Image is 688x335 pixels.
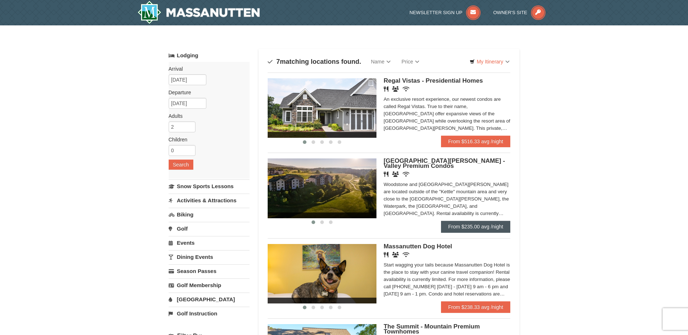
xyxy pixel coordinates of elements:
span: Regal Vistas - Presidential Homes [384,77,483,84]
a: From $516.33 avg /night [441,136,511,147]
a: Biking [169,208,250,221]
i: Wireless Internet (free) [403,86,409,92]
a: My Itinerary [465,56,514,67]
i: Banquet Facilities [392,171,399,177]
div: Start wagging your tails because Massanutten Dog Hotel is the place to stay with your canine trav... [384,261,511,298]
a: Name [366,54,396,69]
i: Banquet Facilities [392,252,399,257]
div: An exclusive resort experience, our newest condos are called Regal Vistas. True to their name, [G... [384,96,511,132]
a: Newsletter Sign Up [409,10,481,15]
label: Children [169,136,244,143]
span: Owner's Site [493,10,527,15]
a: Massanutten Resort [137,1,260,24]
i: Wireless Internet (free) [403,252,409,257]
span: The Summit - Mountain Premium Townhomes [384,323,480,335]
a: Owner's Site [493,10,545,15]
h4: matching locations found. [268,58,361,65]
a: Events [169,236,250,249]
a: Golf Membership [169,278,250,292]
span: Newsletter Sign Up [409,10,462,15]
label: Departure [169,89,244,96]
i: Restaurant [384,86,388,92]
a: Lodging [169,49,250,62]
i: Banquet Facilities [392,86,399,92]
div: Woodstone and [GEOGRAPHIC_DATA][PERSON_NAME] are located outside of the "Kettle" mountain area an... [384,181,511,217]
a: Golf [169,222,250,235]
span: Massanutten Dog Hotel [384,243,452,250]
i: Restaurant [384,171,388,177]
a: Snow Sports Lessons [169,179,250,193]
i: Restaurant [384,252,388,257]
a: From $238.33 avg /night [441,301,511,313]
label: Adults [169,112,244,120]
button: Search [169,160,193,170]
label: Arrival [169,65,244,73]
a: [GEOGRAPHIC_DATA] [169,293,250,306]
img: Massanutten Resort Logo [137,1,260,24]
a: Dining Events [169,250,250,264]
a: Season Passes [169,264,250,278]
a: Golf Instruction [169,307,250,320]
a: From $235.00 avg /night [441,221,511,232]
a: Price [396,54,425,69]
a: Activities & Attractions [169,194,250,207]
i: Wireless Internet (free) [403,171,409,177]
span: 7 [276,58,280,65]
span: [GEOGRAPHIC_DATA][PERSON_NAME] - Valley Premium Condos [384,157,505,169]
